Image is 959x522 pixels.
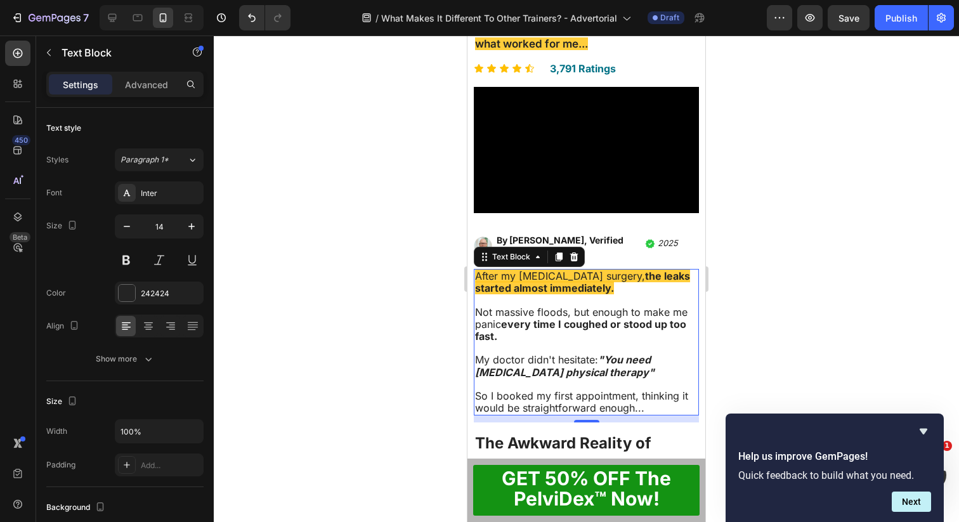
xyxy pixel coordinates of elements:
[738,424,931,512] div: Help us improve GemPages!
[83,10,89,25] p: 7
[8,234,223,259] span: After my [MEDICAL_DATA] surgery,
[46,499,108,516] div: Background
[29,199,156,219] span: By [PERSON_NAME], Verified Customer
[81,25,232,41] h2: 3,791 Ratings
[375,11,379,25] span: /
[885,11,917,25] div: Publish
[942,441,952,451] span: 1
[660,12,679,23] span: Draft
[8,354,221,379] span: So I booked my first appointment, thinking it would be straightforward enough...
[12,135,30,145] div: 450
[190,200,211,215] p: 2025
[46,459,75,471] div: Padding
[738,449,931,464] h2: Help us improve GemPages!
[125,78,168,91] p: Advanced
[5,5,95,30] button: 7
[46,348,204,370] button: Show more
[46,287,66,299] div: Color
[838,13,859,23] span: Save
[738,469,931,481] p: Quick feedback to build what you need.
[46,426,67,437] div: Width
[141,460,200,471] div: Add...
[96,353,155,365] div: Show more
[8,318,187,343] span: My doctor didn't hesitate:
[892,492,931,512] button: Next question
[63,78,98,91] p: Settings
[28,199,190,221] div: Rich Text Editor. Editing area: main
[176,202,189,215] img: gempages_584513484348195594-ba6d56bf-a522-4552-9ea3-4e165e1d16f6.png
[22,216,65,227] div: Text Block
[46,154,68,166] div: Styles
[141,288,200,299] div: 242424
[141,188,200,199] div: Inter
[10,232,30,242] div: Beta
[8,282,219,307] strong: every time I coughed or stood up too fast.
[381,11,617,25] span: What Makes It Different To Other Trainers? - Advertorial
[115,148,204,171] button: Paragraph 1*
[46,393,80,410] div: Size
[46,122,81,134] div: Text style
[828,5,870,30] button: Save
[115,420,203,443] input: Auto
[121,154,169,166] span: Paragraph 1*
[46,187,62,199] div: Font
[8,398,184,442] span: The Awkward Reality of [MEDICAL_DATA] PT
[239,5,290,30] div: Undo/Redo
[8,270,220,307] span: Not massive floods, but enough to make me panic
[8,234,223,259] strong: the leaks started almost immediately.
[46,218,80,235] div: Size
[875,5,928,30] button: Publish
[6,51,232,178] video: Video
[34,431,204,474] strong: GET 50% OFF The PelviDex™ Now!
[6,429,232,480] a: GET 50% OFF The PelviDex™ Now!
[6,201,25,219] img: gempages_584513484348195594-52eb0783-f46e-4a2d-ac40-01856b768ab9.jpg
[467,36,705,522] iframe: To enrich screen reader interactions, please activate Accessibility in Grammarly extension settings
[62,45,169,60] p: Text Block
[916,424,931,439] button: Hide survey
[46,318,82,335] div: Align
[8,318,187,343] strong: "You need [MEDICAL_DATA] physical therapy"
